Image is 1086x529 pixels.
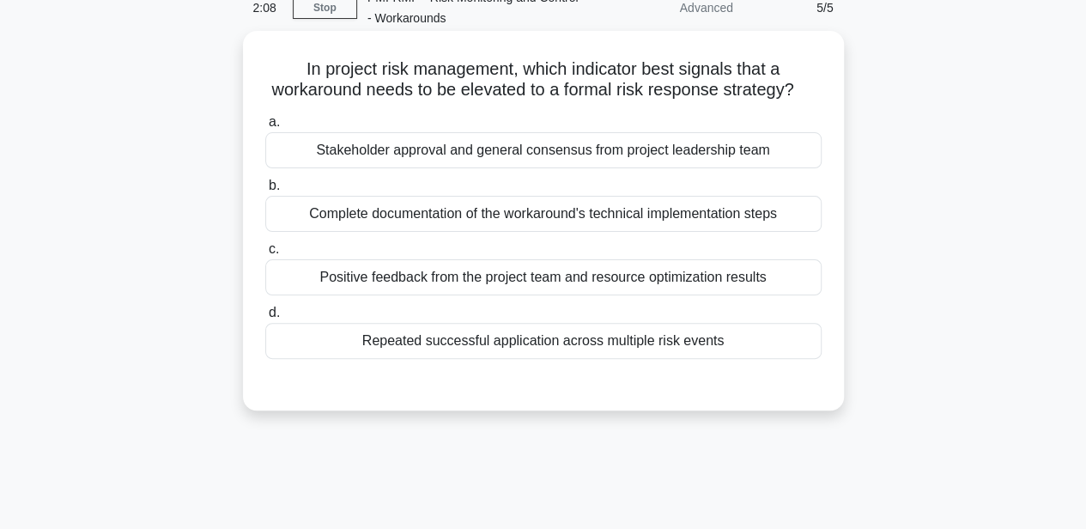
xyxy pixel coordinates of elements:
[269,178,280,192] span: b.
[269,241,279,256] span: c.
[265,259,822,295] div: Positive feedback from the project team and resource optimization results
[265,196,822,232] div: Complete documentation of the workaround's technical implementation steps
[264,58,823,101] h5: In project risk management, which indicator best signals that a workaround needs to be elevated t...
[269,114,280,129] span: a.
[265,323,822,359] div: Repeated successful application across multiple risk events
[265,132,822,168] div: Stakeholder approval and general consensus from project leadership team
[269,305,280,319] span: d.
